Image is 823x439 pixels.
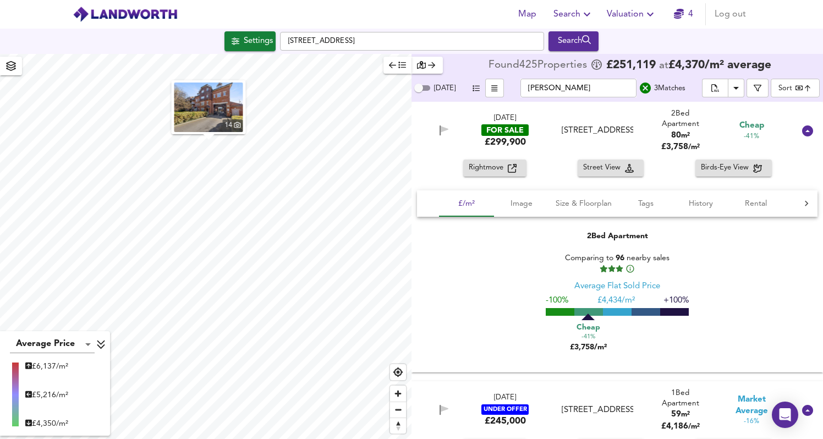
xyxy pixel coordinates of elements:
[607,7,657,22] span: Valuation
[562,404,633,416] div: [STREET_ADDRESS]
[390,402,406,418] button: Zoom out
[411,381,823,439] div: [DATE]UNDER OFFER£245,000 [STREET_ADDRESS]1Bed Apartment59m²£4,186/m² Market Average-16%
[390,418,406,433] button: Reset bearing to north
[625,197,667,211] span: Tags
[469,162,508,174] span: Rightmove
[520,79,637,97] input: Text Filter...
[549,3,598,25] button: Search
[728,79,744,97] button: Download Results
[606,60,656,71] span: £ 251,119
[172,80,246,134] button: property thumbnail 14
[562,125,633,136] div: [STREET_ADDRESS]
[668,59,771,71] span: £ 4,370 / m² average
[688,423,700,430] span: / m²
[616,254,624,262] span: 96
[574,281,660,292] div: Average Flat Sold Price
[602,3,661,25] button: Valuation
[801,124,814,138] svg: Show Details
[224,31,276,51] button: Settings
[390,386,406,402] button: Zoom in
[174,83,243,132] img: property thumbnail
[73,6,178,23] img: logo
[801,404,814,417] svg: Show Details
[772,402,798,428] div: Open Intercom Messenger
[701,162,753,174] span: Birds-Eye View
[434,85,456,92] span: [DATE]
[548,31,599,51] button: Search
[551,34,596,48] div: Search
[25,389,68,400] div: £ 5,216/m²
[411,160,823,372] div: [DATE]FOR SALE£299,900 [STREET_ADDRESS]2Bed Apartment80m²£3,758/m² Cheap-41%
[548,31,599,51] div: Run Your Search
[715,7,746,22] span: Log out
[489,60,590,71] div: Found 425 Propert ies
[735,197,777,211] span: Rental
[561,320,616,353] div: £3,758/m²
[174,83,243,132] a: property thumbnail 14
[771,79,820,97] div: Sort
[463,160,526,177] button: Rightmove
[671,410,681,419] span: 59
[652,108,709,130] div: 2 Bed Apartment
[25,361,68,372] div: £ 6,137/m²
[652,388,709,409] div: 1 Bed Apartment
[581,333,595,342] span: -41%
[481,404,529,415] div: UNDER OFFER
[485,136,526,148] div: £299,900
[546,297,568,305] span: -100%
[494,393,516,403] div: [DATE]
[695,160,772,177] button: Birds-Eye View
[744,132,759,141] span: -41%
[654,83,685,94] div: 3 Match es
[509,3,545,25] button: Map
[553,7,594,22] span: Search
[578,160,644,177] button: Street View
[659,61,668,71] span: at
[577,322,600,333] span: Cheap
[481,124,529,136] div: FOR SALE
[661,143,700,151] span: £ 3,758
[280,32,544,51] input: Enter a location...
[446,197,487,211] span: £/m²
[587,231,648,242] div: 2 Bed Apartment
[661,422,700,431] span: £ 4,186
[390,402,406,418] span: Zoom out
[556,197,612,211] span: Size & Floorplan
[494,113,516,124] div: [DATE]
[637,79,654,97] button: search
[778,83,792,94] div: Sort
[546,253,689,273] div: Comparing to nearby sales
[680,197,722,211] span: History
[501,197,542,211] span: Image
[485,415,526,427] div: £245,000
[702,79,744,97] div: split button
[411,102,823,160] div: [DATE]FOR SALE£299,900 [STREET_ADDRESS]2Bed Apartment80m²£3,758/m² Cheap-41%
[10,336,95,353] div: Average Price
[25,418,68,429] div: £ 4,350/m²
[244,34,273,48] div: Settings
[390,364,406,380] button: Find my location
[723,394,780,418] span: Market Average
[681,132,690,139] span: m²
[681,411,690,418] span: m²
[739,120,764,131] span: Cheap
[671,131,681,140] span: 80
[390,418,406,433] span: Reset bearing to north
[710,3,750,25] button: Log out
[223,119,243,132] div: 14
[688,144,700,151] span: / m²
[597,297,635,305] span: £ 4,434/m²
[663,297,689,305] span: +100%
[744,417,759,426] span: -16%
[666,3,701,25] button: 4
[583,162,625,174] span: Street View
[514,7,540,22] span: Map
[674,7,693,22] a: 4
